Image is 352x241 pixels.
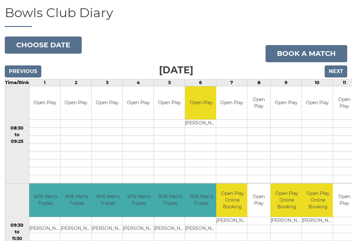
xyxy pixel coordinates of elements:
[123,184,155,217] td: W16 Men's Triples
[29,86,60,120] td: Open Play
[266,45,347,62] a: Book a match
[29,184,61,217] td: W16 Men's Triples
[29,225,61,233] td: [PERSON_NAME]
[216,217,248,225] td: [PERSON_NAME]
[271,184,303,217] td: Open Play Online Booking
[302,79,333,86] td: 10
[185,79,216,86] td: 6
[325,65,347,77] input: Next
[92,225,124,233] td: [PERSON_NAME]
[123,86,154,120] td: Open Play
[302,217,334,225] td: [PERSON_NAME]
[154,79,185,86] td: 5
[92,86,122,120] td: Open Play
[60,184,93,217] td: W16 Men's Triples
[5,6,347,27] h1: Bowls Club Diary
[185,86,217,120] td: Open Play
[123,225,155,233] td: [PERSON_NAME]
[60,86,91,120] td: Open Play
[216,86,247,120] td: Open Play
[302,184,334,217] td: Open Play Online Booking
[271,86,301,120] td: Open Play
[92,79,123,86] td: 3
[302,86,333,120] td: Open Play
[247,79,271,86] td: 8
[60,225,93,233] td: [PERSON_NAME]
[185,120,217,128] td: [PERSON_NAME]
[154,86,185,120] td: Open Play
[29,79,60,86] td: 1
[185,225,217,233] td: [PERSON_NAME]
[247,184,270,217] td: Open Play
[5,79,29,86] td: Time/Rink
[154,184,186,217] td: W16 Men's Triples
[271,79,302,86] td: 9
[185,184,217,217] td: W16 Men's Triples
[5,86,29,184] td: 08:30 to 09:25
[5,65,41,77] input: Previous
[247,86,270,120] td: Open Play
[123,79,154,86] td: 4
[5,37,82,54] button: Choose date
[60,79,92,86] td: 2
[216,184,248,217] td: Open Play Online Booking
[154,225,186,233] td: [PERSON_NAME]
[271,217,303,225] td: [PERSON_NAME]
[216,79,247,86] td: 7
[92,184,124,217] td: W16 Men's Triples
